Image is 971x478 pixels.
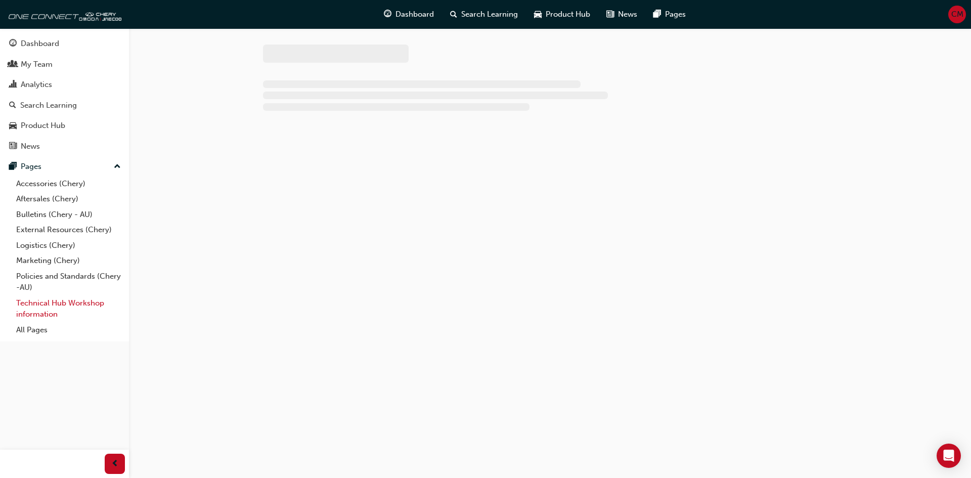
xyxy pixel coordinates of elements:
[937,444,961,468] div: Open Intercom Messenger
[9,60,17,69] span: people-icon
[395,9,434,20] span: Dashboard
[948,6,966,23] button: CM
[9,162,17,171] span: pages-icon
[20,100,77,111] div: Search Learning
[4,96,125,115] a: Search Learning
[384,8,391,21] span: guage-icon
[618,9,637,20] span: News
[4,34,125,53] a: Dashboard
[21,141,40,152] div: News
[114,160,121,173] span: up-icon
[376,4,442,25] a: guage-iconDashboard
[4,116,125,135] a: Product Hub
[598,4,645,25] a: news-iconNews
[4,157,125,176] button: Pages
[653,8,661,21] span: pages-icon
[12,207,125,223] a: Bulletins (Chery - AU)
[111,458,119,470] span: prev-icon
[951,9,963,20] span: CM
[4,75,125,94] a: Analytics
[21,79,52,91] div: Analytics
[665,9,686,20] span: Pages
[546,9,590,20] span: Product Hub
[461,9,518,20] span: Search Learning
[12,222,125,238] a: External Resources (Chery)
[450,8,457,21] span: search-icon
[5,4,121,24] img: oneconnect
[9,142,17,151] span: news-icon
[21,161,41,172] div: Pages
[606,8,614,21] span: news-icon
[4,137,125,156] a: News
[526,4,598,25] a: car-iconProduct Hub
[9,80,17,90] span: chart-icon
[12,176,125,192] a: Accessories (Chery)
[21,38,59,50] div: Dashboard
[534,8,542,21] span: car-icon
[9,39,17,49] span: guage-icon
[12,269,125,295] a: Policies and Standards (Chery -AU)
[21,120,65,132] div: Product Hub
[4,32,125,157] button: DashboardMy TeamAnalyticsSearch LearningProduct HubNews
[12,322,125,338] a: All Pages
[442,4,526,25] a: search-iconSearch Learning
[9,101,16,110] span: search-icon
[12,191,125,207] a: Aftersales (Chery)
[4,55,125,74] a: My Team
[21,59,53,70] div: My Team
[12,253,125,269] a: Marketing (Chery)
[12,295,125,322] a: Technical Hub Workshop information
[645,4,694,25] a: pages-iconPages
[9,121,17,131] span: car-icon
[12,238,125,253] a: Logistics (Chery)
